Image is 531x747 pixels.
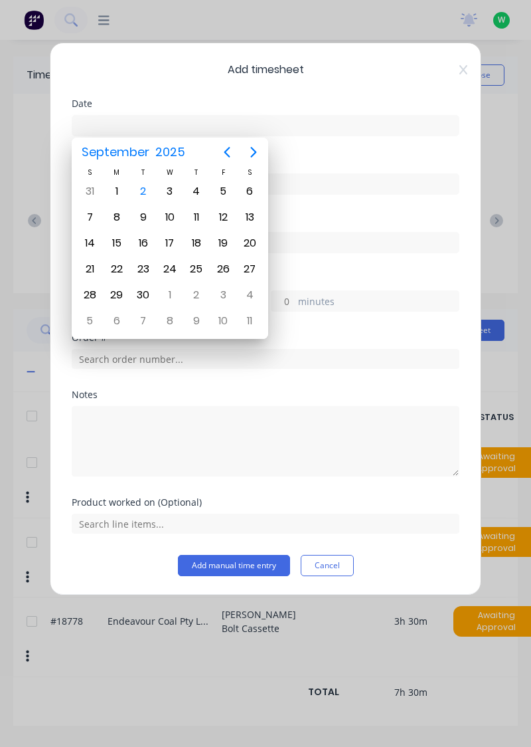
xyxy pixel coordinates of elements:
[133,207,153,227] div: Tuesday, September 9, 2025
[73,140,193,164] button: September2025
[107,311,127,331] div: Monday, October 6, 2025
[213,233,233,253] div: Friday, September 19, 2025
[213,181,233,201] div: Friday, September 5, 2025
[80,285,100,305] div: Sunday, September 28, 2025
[187,207,206,227] div: Thursday, September 11, 2025
[240,233,260,253] div: Saturday, September 20, 2025
[78,140,152,164] span: September
[107,233,127,253] div: Monday, September 15, 2025
[133,259,153,279] div: Tuesday, September 23, 2025
[80,181,100,201] div: Sunday, August 31, 2025
[213,207,233,227] div: Friday, September 12, 2025
[76,167,103,178] div: S
[160,181,180,201] div: Wednesday, September 3, 2025
[271,291,295,311] input: 0
[107,181,127,201] div: Monday, September 1, 2025
[80,311,100,331] div: Sunday, October 5, 2025
[107,259,127,279] div: Monday, September 22, 2025
[72,349,459,369] input: Search order number...
[72,498,459,507] div: Product worked on (Optional)
[72,62,459,78] span: Add timesheet
[80,259,100,279] div: Sunday, September 21, 2025
[133,233,153,253] div: Tuesday, September 16, 2025
[72,333,459,342] div: Order #
[236,167,263,178] div: S
[187,181,206,201] div: Thursday, September 4, 2025
[152,140,188,164] span: 2025
[72,99,459,108] div: Date
[240,139,267,165] button: Next page
[160,311,180,331] div: Wednesday, October 8, 2025
[157,167,183,178] div: W
[213,259,233,279] div: Friday, September 26, 2025
[107,207,127,227] div: Monday, September 8, 2025
[240,259,260,279] div: Saturday, September 27, 2025
[80,207,100,227] div: Sunday, September 7, 2025
[240,285,260,305] div: Saturday, October 4, 2025
[72,514,459,534] input: Search line items...
[103,167,129,178] div: M
[130,167,157,178] div: T
[183,167,210,178] div: T
[298,294,459,311] label: minutes
[107,285,127,305] div: Monday, September 29, 2025
[160,259,180,279] div: Wednesday, September 24, 2025
[160,285,180,305] div: Wednesday, October 1, 2025
[72,390,459,399] div: Notes
[240,207,260,227] div: Saturday, September 13, 2025
[214,139,240,165] button: Previous page
[133,285,153,305] div: Tuesday, September 30, 2025
[160,207,180,227] div: Wednesday, September 10, 2025
[187,311,206,331] div: Thursday, October 9, 2025
[133,311,153,331] div: Tuesday, October 7, 2025
[187,259,206,279] div: Thursday, September 25, 2025
[240,181,260,201] div: Saturday, September 6, 2025
[178,555,290,576] button: Add manual time entry
[213,311,233,331] div: Friday, October 10, 2025
[160,233,180,253] div: Wednesday, September 17, 2025
[210,167,236,178] div: F
[80,233,100,253] div: Sunday, September 14, 2025
[213,285,233,305] div: Friday, October 3, 2025
[187,285,206,305] div: Thursday, October 2, 2025
[187,233,206,253] div: Thursday, September 18, 2025
[301,555,354,576] button: Cancel
[133,181,153,201] div: Today, Tuesday, September 2, 2025
[240,311,260,331] div: Saturday, October 11, 2025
